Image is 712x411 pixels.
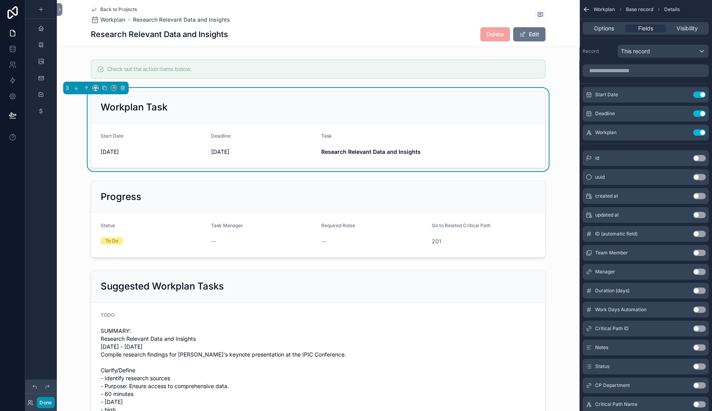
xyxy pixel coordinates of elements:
span: Workplan [595,129,616,136]
span: Visibility [676,24,698,32]
span: Start Date [101,133,124,139]
span: This record [621,47,650,55]
span: Back to Projects [100,6,137,13]
button: This record [617,45,709,58]
span: Duration (days) [595,288,630,294]
span: Critical Path ID [595,325,629,332]
a: Workplan [91,16,125,24]
span: id [595,155,599,161]
span: Work Days Automation [595,306,646,313]
span: Deadline [595,110,615,117]
span: [DATE] [211,148,315,156]
span: CP Department [595,382,630,389]
span: Status [595,363,609,370]
span: Fields [638,24,653,32]
span: Task [321,133,332,139]
button: Done [37,397,54,408]
span: Start Date [595,92,618,98]
span: updated at [595,212,619,218]
span: Notes [595,344,608,351]
h2: Workplan Task [101,101,167,114]
span: ID (automatic field) [595,231,637,237]
a: Research Relevant Data and Insights [133,16,230,24]
span: Workplan [594,6,615,13]
span: created at [595,193,618,199]
span: uuid [595,174,605,180]
strong: Research Relevant Data and Insights [321,148,421,155]
button: Edit [513,27,545,41]
span: Base record [626,6,653,13]
span: Manager [595,269,615,275]
span: Options [594,24,614,32]
span: [DATE] [101,148,205,156]
span: Workplan [100,16,125,24]
label: Record [583,48,614,54]
span: Deadline [211,133,231,139]
span: Details [664,6,680,13]
h1: Research Relevant Data and Insights [91,29,228,40]
a: Back to Projects [91,6,137,13]
span: Team Member [595,250,628,256]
